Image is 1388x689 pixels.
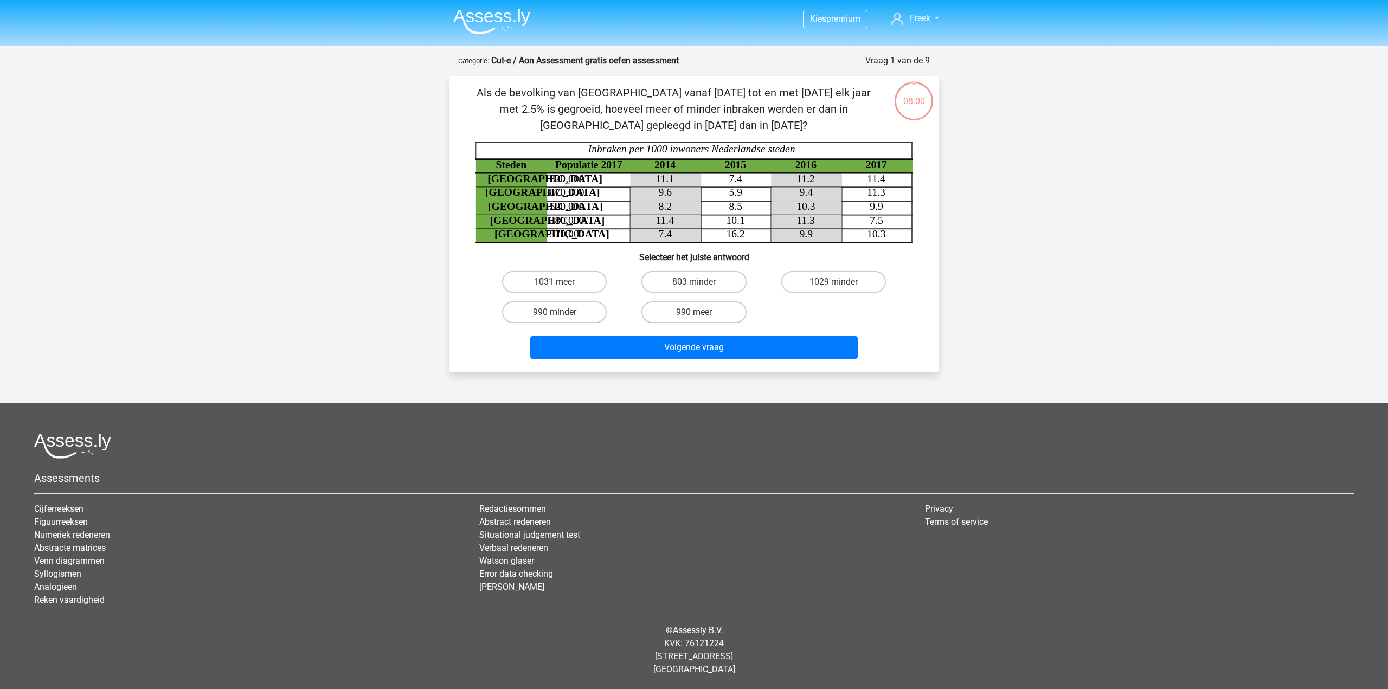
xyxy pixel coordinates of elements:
label: 1029 minder [781,271,886,293]
img: Assessly logo [34,433,111,459]
a: Venn diagrammen [34,556,105,566]
h5: Assessments [34,472,1354,485]
tspan: 380,000 [550,215,584,226]
tspan: 2014 [654,159,676,170]
tspan: 9.4 [799,187,813,198]
tspan: 10.1 [726,215,744,226]
label: 990 meer [641,301,746,323]
tspan: 10.3 [867,228,886,240]
a: Abstracte matrices [34,543,106,553]
a: Terms of service [925,517,988,527]
tspan: 10.3 [796,201,815,212]
tspan: [GEOGRAPHIC_DATA] [485,187,600,198]
tspan: 5.9 [729,187,743,198]
tspan: 16.2 [726,228,744,240]
tspan: 8.5 [729,201,743,212]
tspan: [GEOGRAPHIC_DATA] [494,228,609,240]
tspan: 820,000 [550,173,584,184]
tspan: 520,000 [550,201,584,212]
tspan: Inbraken per 1000 inwoners Nederlandse steden [588,143,795,154]
tspan: [GEOGRAPHIC_DATA] [488,201,603,212]
label: 1031 meer [502,271,607,293]
label: 803 minder [641,271,746,293]
a: [PERSON_NAME] [479,582,544,592]
tspan: 2016 [795,159,817,170]
tspan: 11.2 [796,173,815,184]
a: Verbaal redeneren [479,543,548,553]
tspan: 370,000 [550,228,584,240]
a: Reken vaardigheid [34,595,105,605]
tspan: 9.9 [870,201,883,212]
a: Numeriek redeneren [34,530,110,540]
tspan: [GEOGRAPHIC_DATA] [490,215,605,226]
tspan: 2015 [725,159,746,170]
a: Watson glaser [479,556,534,566]
div: 08:00 [894,81,934,108]
button: Volgende vraag [530,336,858,359]
tspan: 2017 [866,159,887,170]
a: Syllogismen [34,569,81,579]
div: © KVK: 76121224 [STREET_ADDRESS] [GEOGRAPHIC_DATA] [26,615,1362,685]
tspan: 11.4 [656,215,674,226]
a: Figuurreeksen [34,517,88,527]
tspan: 8.2 [659,201,672,212]
tspan: Populatie 2017 [555,159,622,170]
tspan: Steden [496,159,527,170]
a: Analogieen [34,582,77,592]
a: Assessly B.V. [673,625,723,635]
tspan: 870,000 [550,187,584,198]
a: Abstract redeneren [479,517,551,527]
tspan: 9.6 [659,187,672,198]
tspan: 7.4 [659,228,672,240]
a: Freek [887,12,943,25]
label: 990 minder [502,301,607,323]
tspan: 11.3 [796,215,815,226]
div: Vraag 1 van de 9 [865,54,930,67]
a: Privacy [925,504,953,514]
tspan: 11.3 [867,187,885,198]
a: Redactiesommen [479,504,546,514]
span: premium [826,14,860,24]
tspan: 7.4 [729,173,743,184]
small: Categorie: [458,57,489,65]
strong: Cut-e / Aon Assessment gratis oefen assessment [491,55,679,66]
p: Als de bevolking van [GEOGRAPHIC_DATA] vanaf [DATE] tot en met [DATE] elk jaar met 2.5% is gegroe... [467,85,881,133]
tspan: 11.4 [867,173,885,184]
a: Error data checking [479,569,553,579]
tspan: 11.1 [656,173,674,184]
a: Kiespremium [804,11,867,26]
img: Assessly [453,9,530,34]
h6: Selecteer het juiste antwoord [467,243,921,262]
tspan: 7.5 [870,215,883,226]
span: Freek [910,13,930,23]
tspan: 9.9 [799,228,813,240]
span: Kies [810,14,826,24]
a: Situational judgement test [479,530,580,540]
a: Cijferreeksen [34,504,83,514]
tspan: [GEOGRAPHIC_DATA] [487,173,602,184]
